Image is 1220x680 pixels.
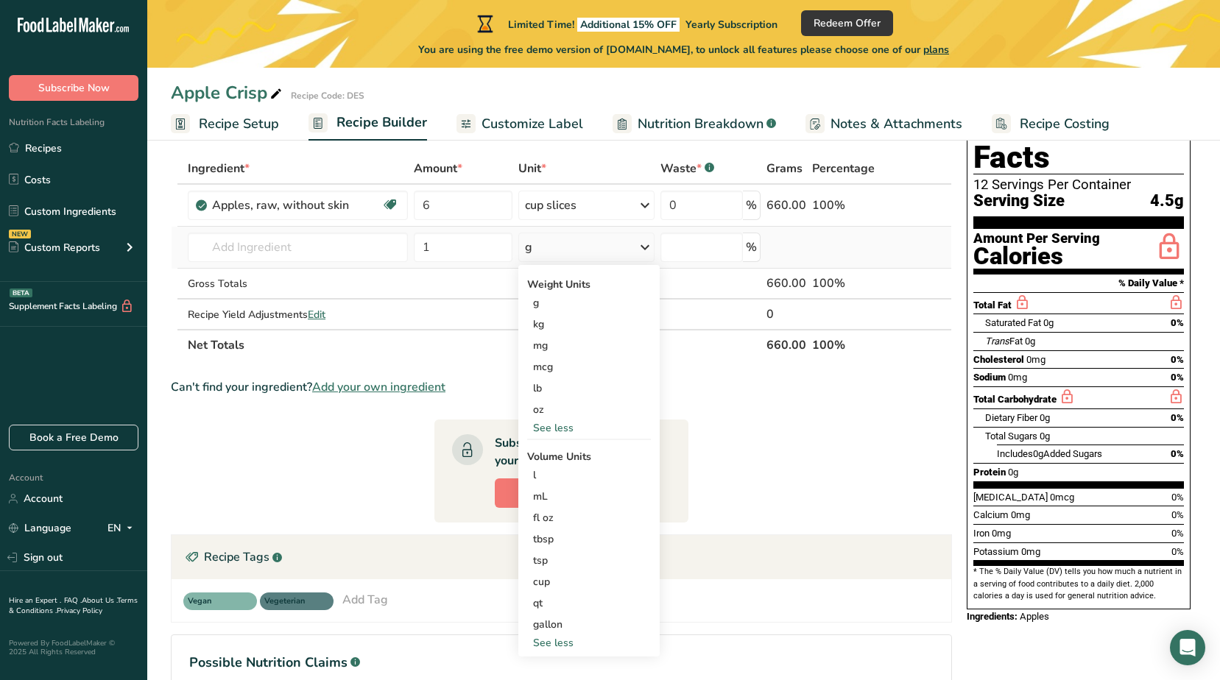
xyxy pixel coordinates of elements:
[809,329,885,360] th: 100%
[533,467,645,483] div: l
[291,89,364,102] div: Recipe Code: DES
[766,160,803,177] span: Grams
[1171,448,1184,459] span: 0%
[1040,412,1050,423] span: 0g
[212,196,381,214] div: Apples, raw, without skin
[172,535,951,579] div: Recipe Tags
[1150,192,1184,210] span: 4.5g
[527,635,651,651] div: See less
[805,107,962,141] a: Notes & Attachments
[495,478,624,508] button: Subscribe Now
[57,606,102,616] a: Privacy Policy
[9,515,71,541] a: Language
[264,595,316,608] span: Vegeterian
[766,305,806,323] div: 0
[973,492,1048,503] span: [MEDICAL_DATA]
[9,595,138,616] a: Terms & Conditions .
[812,160,875,177] span: Percentage
[685,18,778,32] span: Yearly Subscription
[1020,611,1049,622] span: Apples
[336,113,427,132] span: Recipe Builder
[1171,509,1184,520] span: 0%
[188,233,408,262] input: Add Ingredient
[1021,546,1040,557] span: 0mg
[342,591,388,609] div: Add Tag
[997,448,1102,459] span: Includes Added Sugars
[973,300,1012,311] span: Total Fat
[992,528,1011,539] span: 0mg
[414,160,462,177] span: Amount
[973,394,1057,405] span: Total Carbohydrate
[199,114,279,134] span: Recipe Setup
[64,595,82,606] a: FAQ .
[171,378,952,396] div: Can't find your ingredient?
[1040,431,1050,442] span: 0g
[418,42,949,57] span: You are using the free demo version of [DOMAIN_NAME], to unlock all features please choose one of...
[973,509,1009,520] span: Calcium
[973,246,1100,267] div: Calories
[831,114,962,134] span: Notes & Attachments
[985,336,1023,347] span: Fat
[985,412,1037,423] span: Dietary Fiber
[533,574,645,589] div: cup
[1171,528,1184,539] span: 0%
[533,489,645,504] div: mL
[1020,114,1110,134] span: Recipe Costing
[495,434,659,470] div: Subscribe to a plan to Unlock your recipe
[638,114,764,134] span: Nutrition Breakdown
[171,107,279,141] a: Recipe Setup
[527,277,651,292] div: Weight Units
[533,553,645,568] div: tsp
[533,510,645,525] div: fl oz
[533,595,645,611] div: qt
[527,399,651,420] div: oz
[973,232,1100,246] div: Amount Per Serving
[82,595,117,606] a: About Us .
[985,336,1009,347] i: Trans
[973,354,1024,365] span: Cholesterol
[10,288,32,297] div: BETA
[1008,372,1027,383] span: 0mg
[812,196,882,214] div: 100%
[973,177,1184,192] div: 12 Servings Per Container
[973,546,1019,557] span: Potassium
[9,75,138,101] button: Subscribe Now
[527,378,651,399] div: lb
[973,372,1006,383] span: Sodium
[9,230,31,238] div: NEW
[973,192,1065,210] span: Serving Size
[107,520,138,537] div: EN
[973,528,990,539] span: Iron
[1171,492,1184,503] span: 0%
[308,308,325,322] span: Edit
[766,196,806,214] div: 660.00
[185,329,763,360] th: Net Totals
[188,595,239,608] span: Vegan
[527,314,651,335] div: kg
[1011,509,1030,520] span: 0mg
[613,107,776,141] a: Nutrition Breakdown
[1050,492,1074,503] span: 0mcg
[766,275,806,292] div: 660.00
[1025,336,1035,347] span: 0g
[171,79,285,106] div: Apple Crisp
[812,275,882,292] div: 100%
[973,566,1184,602] section: * The % Daily Value (DV) tells you how much a nutrient in a serving of food contributes to a dail...
[482,114,583,134] span: Customize Label
[1171,317,1184,328] span: 0%
[527,335,651,356] div: mg
[967,611,1018,622] span: Ingredients:
[973,467,1006,478] span: Protein
[992,107,1110,141] a: Recipe Costing
[189,653,934,673] h1: Possible Nutrition Claims
[814,15,881,31] span: Redeem Offer
[1033,448,1043,459] span: 0g
[1026,354,1046,365] span: 0mg
[525,238,532,256] div: g
[38,80,110,96] span: Subscribe Now
[308,106,427,141] a: Recipe Builder
[9,639,138,656] div: Powered By FoodLabelMaker © 2025 All Rights Reserved
[801,10,893,36] button: Redeem Offer
[525,196,576,214] div: cup slices
[474,15,778,32] div: Limited Time!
